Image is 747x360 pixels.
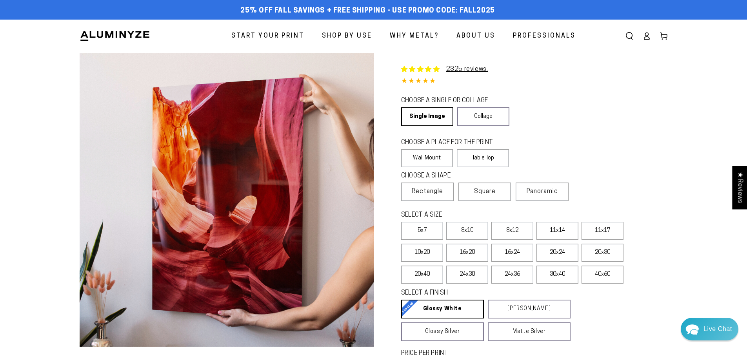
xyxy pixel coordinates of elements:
[451,26,501,47] a: About Us
[401,349,668,358] label: PRICE PER PRINT
[582,266,623,284] label: 40x60
[412,187,443,196] span: Rectangle
[474,187,496,196] span: Square
[446,266,488,284] label: 24x30
[703,318,732,340] div: Contact Us Directly
[457,107,509,126] a: Collage
[446,66,488,72] a: 2325 reviews.
[582,222,623,240] label: 11x17
[240,7,495,15] span: 25% off FALL Savings + Free Shipping - Use Promo Code: FALL2025
[390,31,439,42] span: Why Metal?
[456,31,495,42] span: About Us
[681,318,738,340] div: Chat widget toggle
[401,76,668,87] div: 4.85 out of 5.0 stars
[322,31,372,42] span: Shop By Use
[401,138,502,147] legend: CHOOSE A PLACE FOR THE PRINT
[507,26,582,47] a: Professionals
[536,266,578,284] label: 30x40
[582,244,623,262] label: 20x30
[536,244,578,262] label: 20x24
[401,149,453,167] label: Wall Mount
[316,26,378,47] a: Shop By Use
[401,289,552,298] legend: SELECT A FINISH
[491,266,533,284] label: 24x36
[401,107,453,126] a: Single Image
[536,222,578,240] label: 11x14
[225,26,310,47] a: Start Your Print
[401,322,484,341] a: Glossy Silver
[488,322,571,341] a: Matte Silver
[491,244,533,262] label: 16x24
[513,31,576,42] span: Professionals
[446,244,488,262] label: 16x20
[527,188,558,195] span: Panoramic
[401,211,558,220] legend: SELECT A SIZE
[491,222,533,240] label: 8x12
[621,27,638,45] summary: Search our site
[732,166,747,209] div: Click to open Judge.me floating reviews tab
[401,96,502,105] legend: CHOOSE A SINGLE OR COLLAGE
[488,300,571,318] a: [PERSON_NAME]
[401,172,503,181] legend: CHOOSE A SHAPE
[446,222,488,240] label: 8x10
[80,30,150,42] img: Aluminyze
[401,244,443,262] label: 10x20
[401,222,443,240] label: 5x7
[401,266,443,284] label: 20x40
[231,31,304,42] span: Start Your Print
[401,300,484,318] a: Glossy White
[384,26,445,47] a: Why Metal?
[457,149,509,167] label: Table Top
